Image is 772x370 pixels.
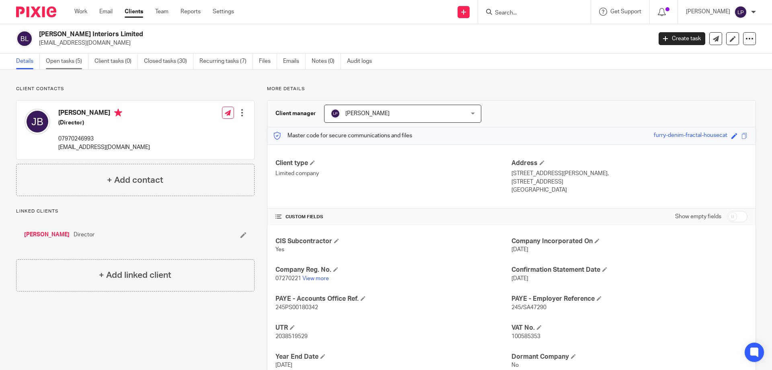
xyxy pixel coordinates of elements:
[511,362,519,368] span: No
[24,231,70,239] a: [PERSON_NAME]
[511,353,747,361] h4: Dormant Company
[275,214,511,220] h4: CUSTOM FIELDS
[99,269,171,281] h4: + Add linked client
[181,8,201,16] a: Reports
[610,9,641,14] span: Get Support
[511,324,747,332] h4: VAT No.
[734,6,747,19] img: svg%3E
[275,169,511,178] p: Limited company
[58,143,150,151] p: [EMAIL_ADDRESS][DOMAIN_NAME]
[155,8,168,16] a: Team
[511,266,747,274] h4: Confirmation Statement Date
[16,208,255,215] p: Linked clients
[275,237,511,246] h4: CIS Subcontractor
[58,135,150,143] p: 07970246993
[74,231,94,239] span: Director
[273,132,412,140] p: Master code for secure communications and files
[654,131,727,141] div: furry-denim-fractal-housecat
[511,276,528,281] span: [DATE]
[99,8,113,16] a: Email
[511,334,540,339] span: 100585353
[494,10,567,17] input: Search
[331,109,340,118] img: svg%3E
[46,54,88,69] a: Open tasks (5)
[275,247,284,252] span: Yes
[275,362,292,368] span: [DATE]
[259,54,277,69] a: Files
[58,109,150,119] h4: [PERSON_NAME]
[275,295,511,303] h4: PAYE - Accounts Office Ref.
[675,213,721,221] label: Show empty fields
[511,237,747,246] h4: Company Incorporated On
[283,54,306,69] a: Emails
[16,86,255,92] p: Client contacts
[511,186,747,194] p: [GEOGRAPHIC_DATA]
[16,30,33,47] img: svg%3E
[275,276,301,281] span: 07270221
[275,159,511,167] h4: Client type
[275,266,511,274] h4: Company Reg. No.
[347,54,378,69] a: Audit logs
[39,30,525,39] h2: [PERSON_NAME] Interiors Limited
[511,295,747,303] h4: PAYE - Employer Reference
[302,276,329,281] a: View more
[275,324,511,332] h4: UTR
[114,109,122,117] i: Primary
[275,305,318,310] span: 245PS00180342
[686,8,730,16] p: [PERSON_NAME]
[275,353,511,361] h4: Year End Date
[39,39,647,47] p: [EMAIL_ADDRESS][DOMAIN_NAME]
[275,110,316,118] h3: Client manager
[511,305,546,310] span: 245/SA47290
[213,8,234,16] a: Settings
[125,8,143,16] a: Clients
[511,247,528,252] span: [DATE]
[312,54,341,69] a: Notes (0)
[511,169,747,178] p: [STREET_ADDRESS][PERSON_NAME],
[107,174,163,186] h4: + Add contact
[199,54,253,69] a: Recurring tasks (7)
[345,111,390,116] span: [PERSON_NAME]
[25,109,50,134] img: svg%3E
[267,86,756,92] p: More details
[16,6,56,17] img: Pixie
[58,119,150,127] h5: (Director)
[511,178,747,186] p: [STREET_ADDRESS]
[511,159,747,167] h4: Address
[275,334,308,339] span: 2038519529
[94,54,138,69] a: Client tasks (0)
[16,54,40,69] a: Details
[659,32,705,45] a: Create task
[74,8,87,16] a: Work
[144,54,193,69] a: Closed tasks (30)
